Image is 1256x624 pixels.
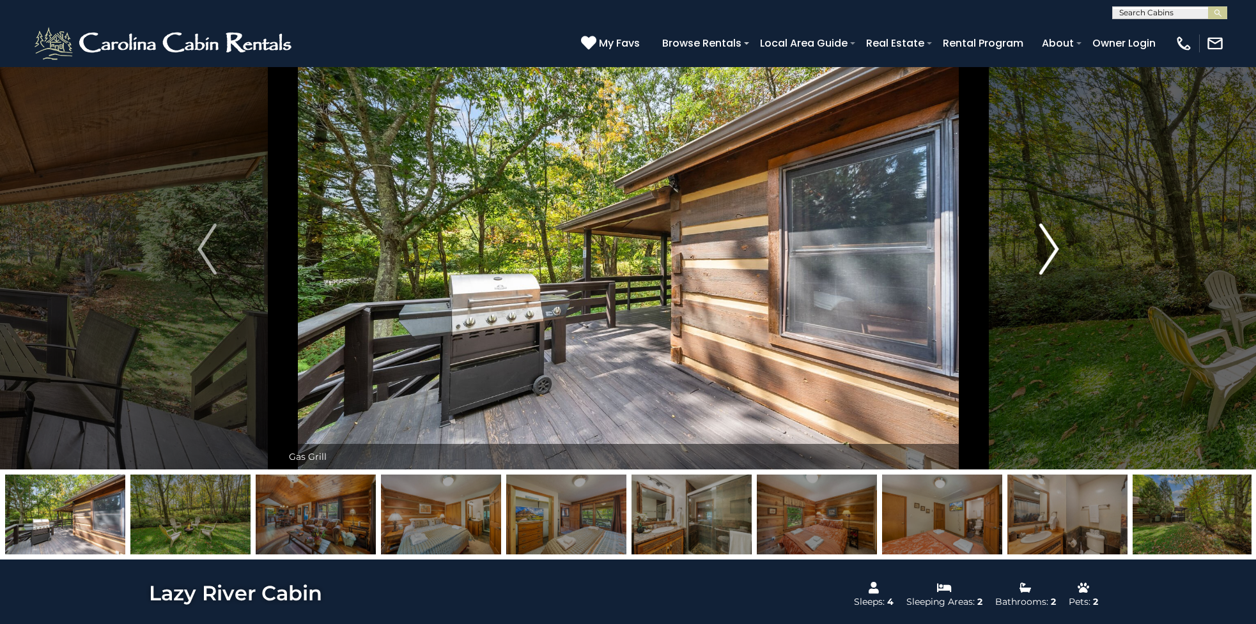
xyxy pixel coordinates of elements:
button: Next [973,29,1125,469]
img: phone-regular-white.png [1175,34,1193,52]
div: Gas Grill [283,444,973,469]
img: 169465360 [130,475,251,554]
a: Local Area Guide [754,32,854,54]
img: 169465369 [1133,475,1253,554]
img: 169465341 [882,475,1002,554]
img: arrow [198,224,217,275]
img: 169465356 [5,475,125,554]
a: Owner Login [1086,32,1162,54]
a: Rental Program [936,32,1030,54]
a: About [1035,32,1080,54]
img: 169465339 [757,475,877,554]
button: Previous [131,29,283,469]
img: 169465343 [1007,475,1128,554]
img: 169465350 [506,475,626,554]
img: 169465349 [381,475,501,554]
img: mail-regular-white.png [1206,34,1224,52]
img: arrow [1039,224,1058,275]
a: Browse Rentals [656,32,748,54]
img: 169465352 [632,475,752,554]
a: Real Estate [860,32,931,54]
img: White-1-2.png [32,24,297,63]
img: 169465345 [256,475,376,554]
span: My Favs [599,35,640,51]
a: My Favs [581,35,643,52]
